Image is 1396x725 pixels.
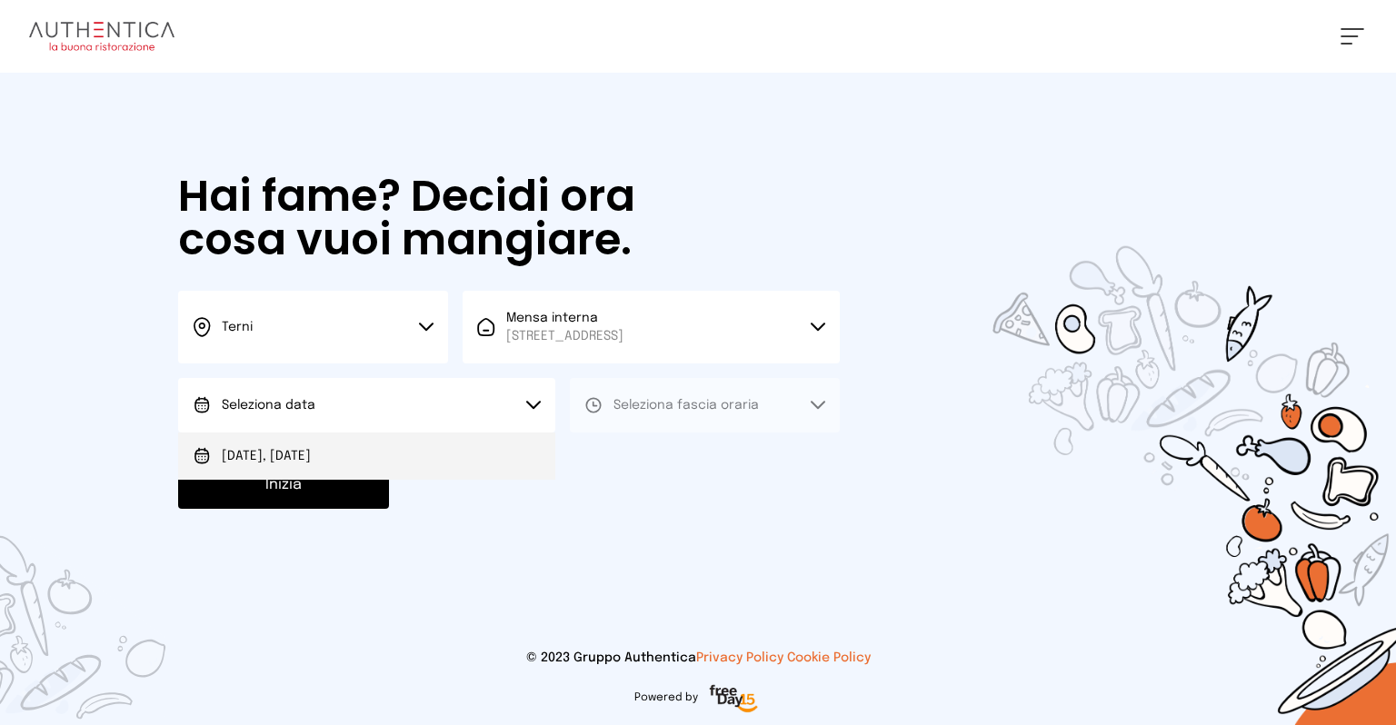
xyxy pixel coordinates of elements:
[634,690,698,705] span: Powered by
[787,651,871,664] a: Cookie Policy
[222,447,311,465] span: [DATE], [DATE]
[570,378,840,432] button: Seleziona fascia oraria
[222,399,315,412] span: Seleziona data
[178,378,555,432] button: Seleziona data
[178,462,389,509] button: Inizia
[29,649,1367,667] p: © 2023 Gruppo Authentica
[613,399,759,412] span: Seleziona fascia oraria
[705,681,763,718] img: logo-freeday.3e08031.png
[696,651,783,664] a: Privacy Policy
